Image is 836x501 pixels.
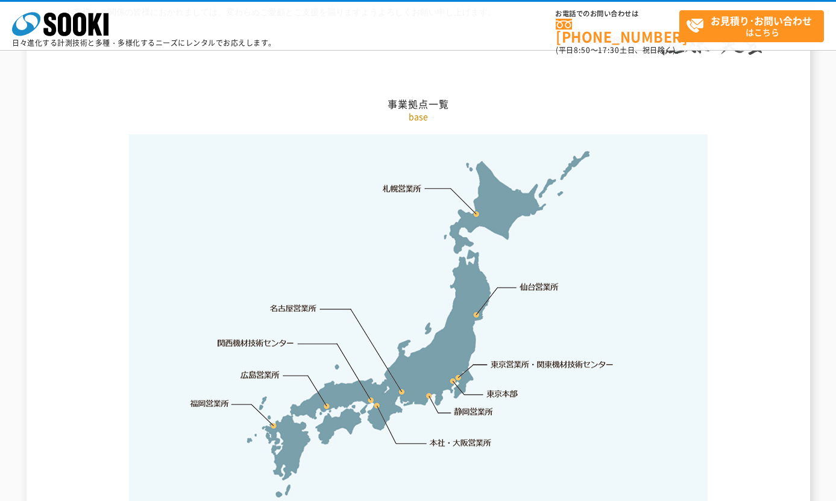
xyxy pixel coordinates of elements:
[556,45,675,55] span: (平日 ～ 土日、祝日除く)
[218,337,294,349] a: 関西機材技術センター
[66,110,771,123] p: base
[12,39,276,46] p: 日々進化する計測技術と多種・多様化するニーズにレンタルでお応えします。
[491,358,615,370] a: 東京営業所・関東機材技術センター
[556,10,679,17] span: お電話でのお問い合わせは
[520,281,559,293] a: 仙台営業所
[574,45,591,55] span: 8:50
[241,368,280,380] a: 広島営業所
[429,436,492,449] a: 本社・大阪営業所
[383,182,422,194] a: 札幌営業所
[270,303,317,315] a: 名古屋営業所
[487,388,518,400] a: 東京本部
[556,19,679,43] a: [PHONE_NUMBER]
[711,13,812,28] strong: お見積り･お問い合わせ
[190,397,229,409] a: 福岡営業所
[679,10,824,42] a: お見積り･お問い合わせはこちら
[454,406,493,418] a: 静岡営業所
[686,11,823,41] span: はこちら
[598,45,620,55] span: 17:30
